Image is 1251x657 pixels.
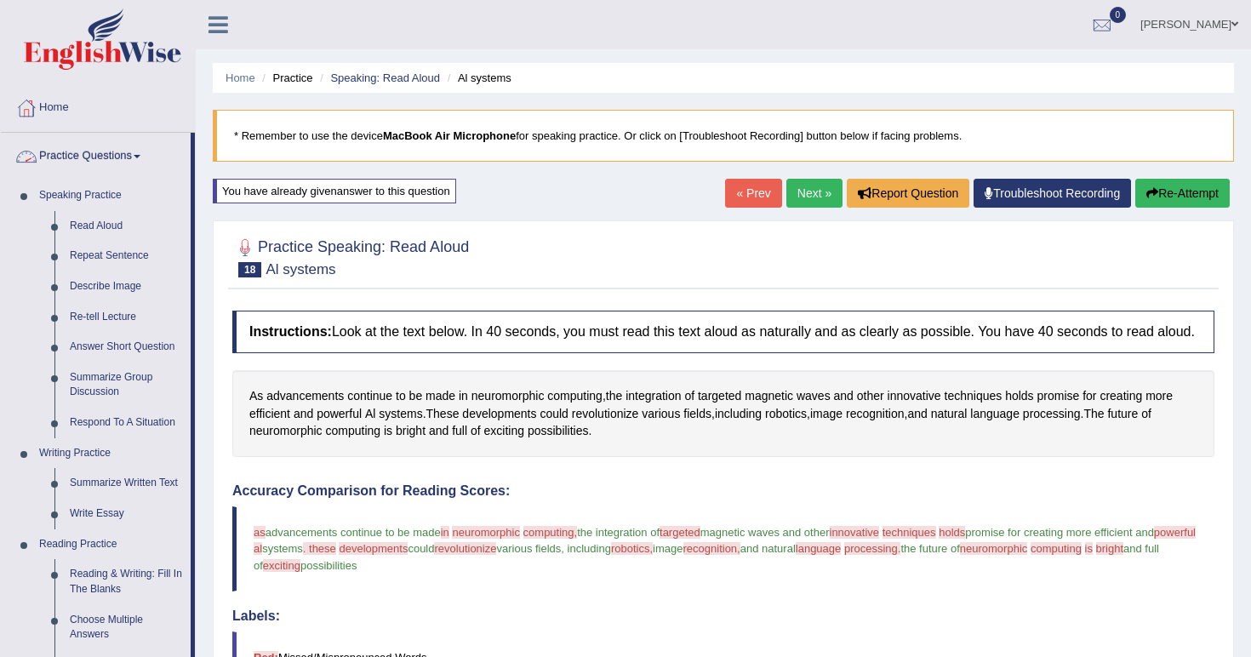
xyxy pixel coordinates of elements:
[266,261,335,277] small: Al systems
[213,110,1234,162] blockquote: * Remember to use the device for speaking practice. Or click on [Troubleshoot Recording] button b...
[725,179,781,208] a: « Prev
[300,559,357,572] span: possibilities
[561,542,564,555] span: ,
[611,542,653,555] span: robotics,
[303,542,336,555] span: . these
[698,387,741,405] span: Click to see word definition
[847,179,969,208] button: Report Question
[62,302,191,333] a: Re-tell Lecture
[232,370,1214,457] div: , . , , , . .
[441,526,449,539] span: in
[396,422,426,440] span: Click to see word definition
[426,405,460,423] span: Click to see word definition
[1154,526,1196,539] span: powerful
[740,542,796,555] span: and natural
[459,387,468,405] span: Click to see word definition
[232,311,1214,353] h4: Look at the text below. In 40 seconds, you must read this text aloud as naturally and as clearly ...
[810,405,843,423] span: Click to see word definition
[31,180,191,211] a: Speaking Practice
[31,438,191,469] a: Writing Practice
[660,526,700,539] span: targeted
[452,526,520,539] span: neuromorphic
[462,405,536,423] span: Click to see word definition
[62,332,191,363] a: Answer Short Question
[625,387,681,405] span: Click to see word definition
[496,542,561,555] span: various fields
[931,405,968,423] span: Click to see word definition
[232,608,1214,624] h4: Labels:
[970,405,1020,423] span: Click to see word definition
[62,559,191,604] a: Reading & Writing: Fill In The Blanks
[796,542,842,555] span: language
[263,559,300,572] span: exciting
[384,422,392,440] span: Click to see word definition
[1141,405,1151,423] span: Click to see word definition
[1037,387,1080,405] span: Click to see word definition
[900,542,959,555] span: the future of
[226,71,255,84] a: Home
[379,405,422,423] span: Click to see word definition
[330,71,440,84] a: Speaking: Read Aloud
[830,526,880,539] span: innovative
[452,422,467,440] span: Click to see word definition
[1031,542,1082,555] span: computing
[700,526,830,539] span: magnetic waves and other
[945,387,1003,405] span: Click to see word definition
[846,405,905,423] span: Click to see word definition
[365,405,375,423] span: Click to see word definition
[266,387,344,405] span: Click to see word definition
[426,387,455,405] span: Click to see word definition
[249,422,323,440] span: Click to see word definition
[1,133,191,175] a: Practice Questions
[31,529,191,560] a: Reading Practice
[883,526,936,539] span: techniques
[266,526,441,539] span: advancements continue to be made
[857,387,884,405] span: Click to see word definition
[568,542,611,555] span: including
[62,605,191,650] a: Choose Multiple Answers
[232,235,469,277] h2: Practice Speaking: Read Aloud
[254,542,1162,571] span: and full of
[471,422,481,440] span: Click to see word definition
[1145,387,1173,405] span: Click to see word definition
[249,387,263,405] span: Click to see word definition
[1,84,195,127] a: Home
[1100,387,1142,405] span: Click to see word definition
[232,483,1214,499] h4: Accuracy Comparison for Reading Scores:
[249,324,332,339] b: Instructions:
[62,211,191,242] a: Read Aloud
[577,526,660,539] span: the integration of
[326,422,381,440] span: Click to see word definition
[434,542,496,555] span: revolutionize
[642,405,680,423] span: Click to see word definition
[745,387,793,405] span: Click to see word definition
[960,542,1028,555] span: neuromorphic
[294,405,313,423] span: Click to see word definition
[683,542,740,555] span: recognition,
[317,405,362,423] span: Click to see word definition
[834,387,854,405] span: Click to see word definition
[907,405,927,423] span: Click to see word definition
[62,363,191,408] a: Summarize Group Discussion
[888,387,941,405] span: Click to see word definition
[429,422,448,440] span: Click to see word definition
[844,542,900,555] span: processing.
[606,387,622,405] span: Click to see word definition
[213,179,456,203] div: You have already given answer to this question
[523,526,578,539] span: computing,
[1082,387,1096,405] span: Click to see word definition
[684,387,694,405] span: Click to see word definition
[258,70,312,86] li: Practice
[62,408,191,438] a: Respond To A Situation
[339,542,408,555] span: developments
[238,262,261,277] span: 18
[540,405,568,423] span: Click to see word definition
[1083,405,1104,423] span: Click to see word definition
[765,405,807,423] span: Click to see word definition
[653,542,683,555] span: image
[471,387,545,405] span: Click to see word definition
[408,542,434,555] span: could
[965,526,1154,539] span: promise for creating more efficient and
[254,542,262,555] span: al
[62,468,191,499] a: Summarize Written Text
